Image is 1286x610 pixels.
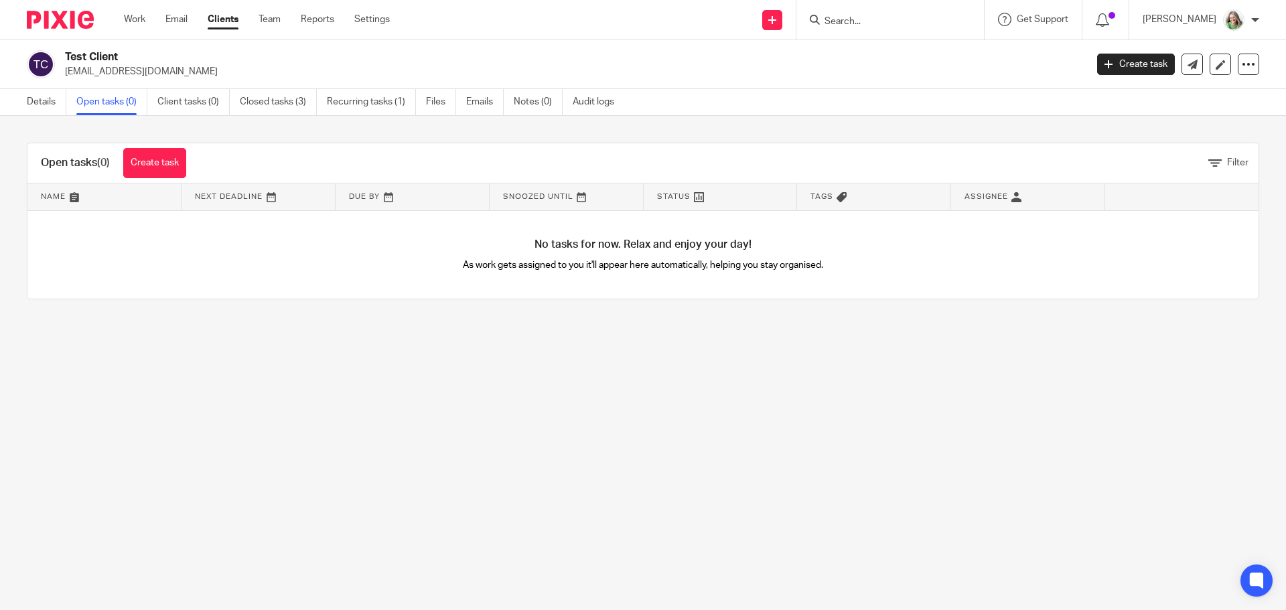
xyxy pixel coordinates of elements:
p: [PERSON_NAME] [1143,13,1216,26]
a: Emails [466,89,504,115]
a: Clients [208,13,238,26]
a: Create task [123,148,186,178]
a: Details [27,89,66,115]
span: Status [657,193,691,200]
a: Audit logs [573,89,624,115]
a: Settings [354,13,390,26]
img: Pixie [27,11,94,29]
a: Email [165,13,188,26]
span: Snoozed Until [503,193,573,200]
img: KC%20Photo.jpg [1223,9,1244,31]
a: Files [426,89,456,115]
input: Search [823,16,944,28]
a: Recurring tasks (1) [327,89,416,115]
h1: Open tasks [41,156,110,170]
span: (0) [97,157,110,168]
h4: No tasks for now. Relax and enjoy your day! [27,238,1259,252]
a: Reports [301,13,334,26]
span: Tags [810,193,833,200]
a: Closed tasks (3) [240,89,317,115]
a: Create task [1097,54,1175,75]
a: Client tasks (0) [157,89,230,115]
p: As work gets assigned to you it'll appear here automatically, helping you stay organised. [336,258,951,272]
a: Work [124,13,145,26]
a: Open tasks (0) [76,89,147,115]
p: [EMAIL_ADDRESS][DOMAIN_NAME] [65,65,1077,78]
span: Filter [1227,158,1248,167]
h2: Test Client [65,50,875,64]
img: svg%3E [27,50,55,78]
span: Get Support [1017,15,1068,24]
a: Team [259,13,281,26]
a: Notes (0) [514,89,563,115]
